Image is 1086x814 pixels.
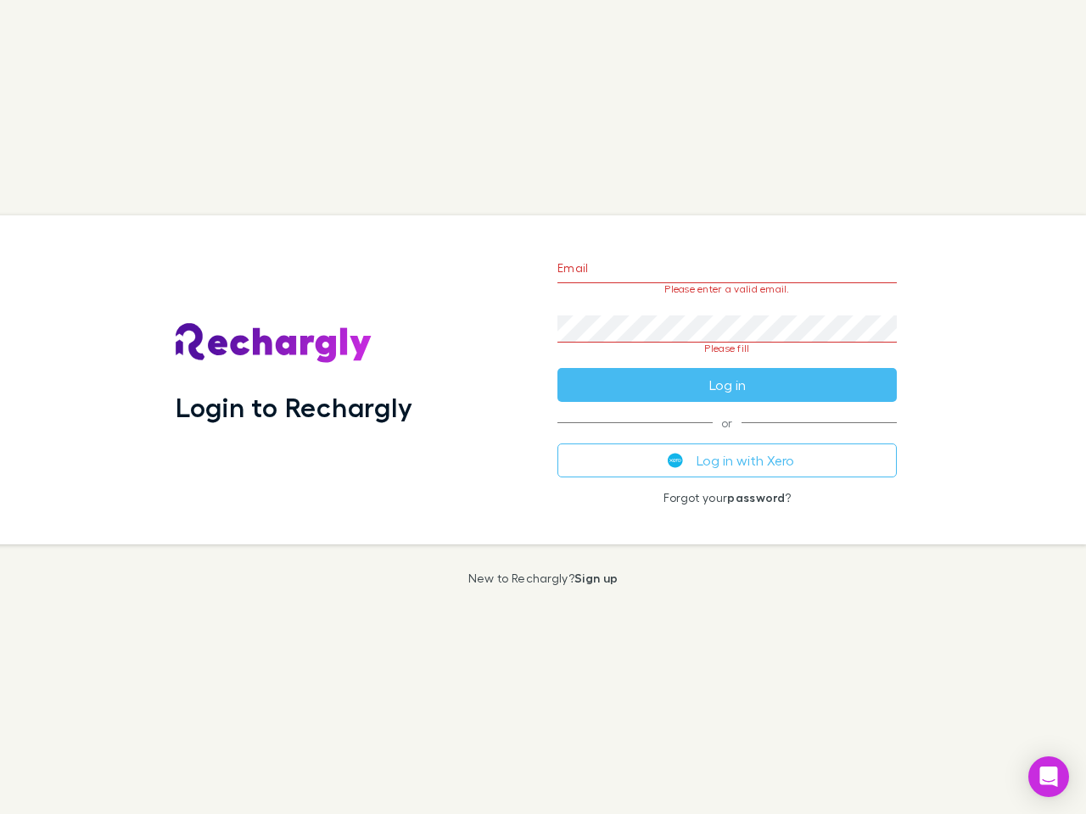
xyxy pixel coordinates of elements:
p: Please enter a valid email. [557,283,897,295]
button: Log in with Xero [557,443,897,477]
img: Xero's logo [668,453,683,468]
h1: Login to Rechargly [176,391,412,423]
img: Rechargly's Logo [176,323,372,364]
p: Forgot your ? [557,491,897,505]
p: New to Rechargly? [468,571,619,585]
div: Open Intercom Messenger [1028,756,1069,797]
p: Please fill [557,343,897,354]
a: Sign up [574,571,618,585]
button: Log in [557,368,897,402]
span: or [557,422,897,423]
a: password [727,490,785,505]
